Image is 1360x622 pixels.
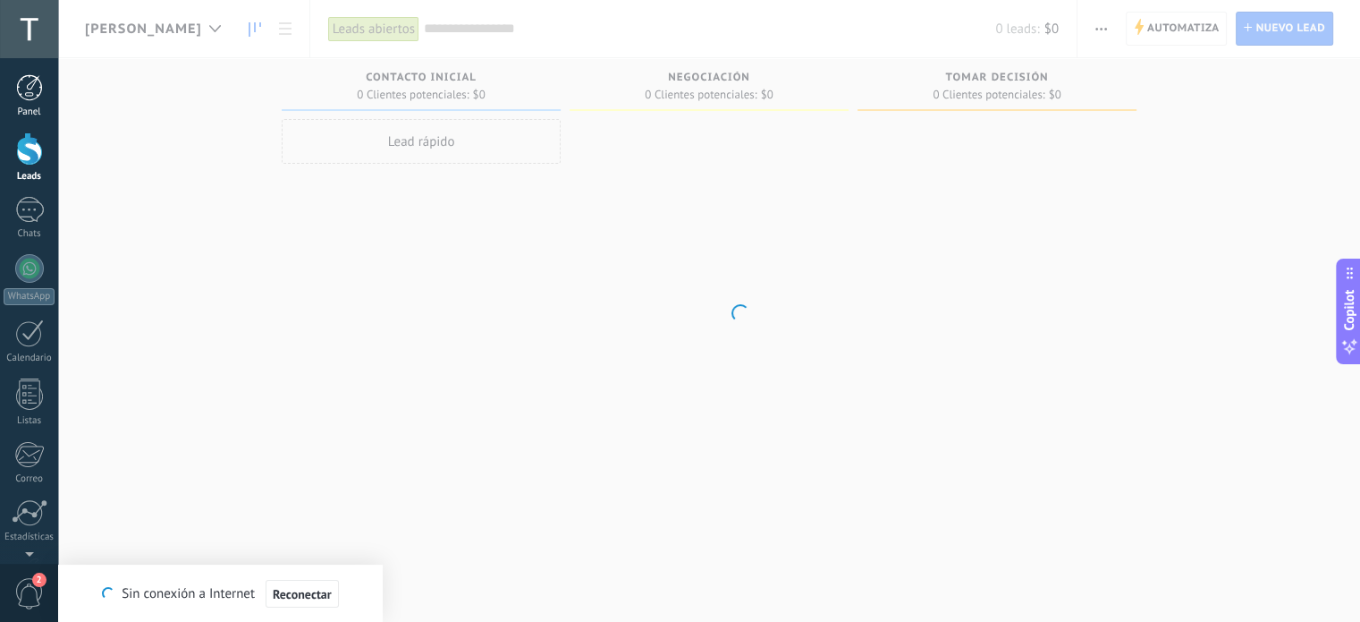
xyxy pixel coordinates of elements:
button: Reconectar [266,580,339,609]
div: Correo [4,473,55,485]
div: Sin conexión a Internet [102,579,338,609]
span: Reconectar [273,588,332,601]
div: Panel [4,107,55,118]
div: Estadísticas [4,532,55,543]
div: WhatsApp [4,288,55,305]
div: Leads [4,171,55,183]
span: 2 [32,573,46,587]
span: Copilot [1340,289,1358,330]
div: Listas [4,415,55,427]
div: Chats [4,228,55,240]
div: Calendario [4,353,55,364]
